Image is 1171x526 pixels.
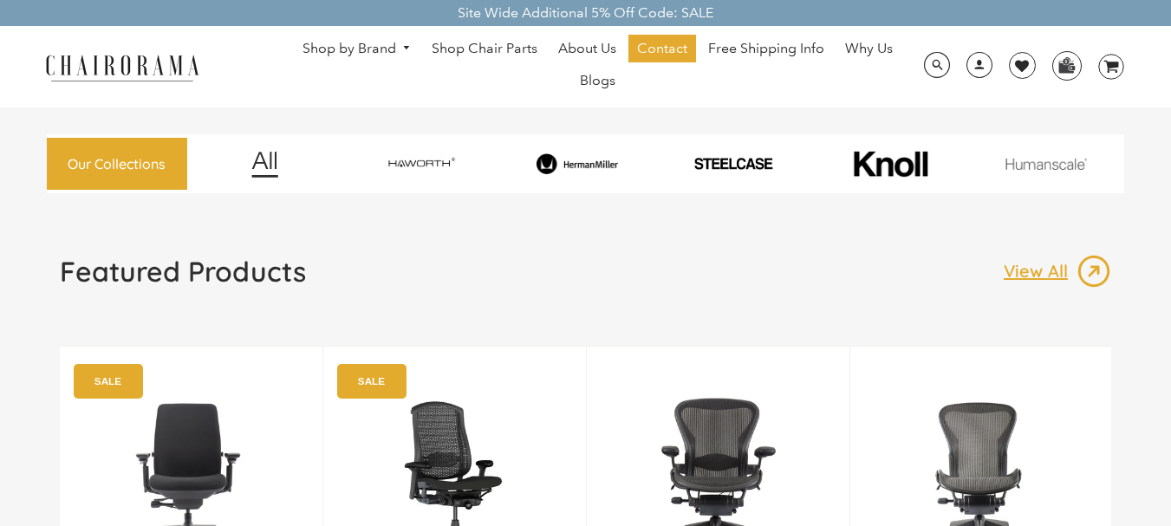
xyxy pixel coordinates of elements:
a: Shop Chair Parts [423,35,546,62]
img: image_8_173eb7e0-7579-41b4-bc8e-4ba0b8ba93e8.png [502,153,653,174]
img: WhatsApp_Image_2024-07-12_at_16.23.01.webp [1053,52,1080,78]
p: View All [1004,260,1077,282]
text: SALE [94,375,121,386]
span: Blogs [580,72,615,90]
a: Why Us [836,35,901,62]
img: image_7_14f0750b-d084-457f-979a-a1ab9f6582c4.png [346,149,497,178]
a: About Us [550,35,625,62]
span: About Us [558,40,616,58]
h1: Featured Products [60,254,306,289]
a: Featured Products [60,254,306,302]
nav: DesktopNavigation [283,35,914,99]
img: PHOTO-2024-07-09-00-53-10-removebg-preview.png [658,156,809,171]
span: Contact [637,40,687,58]
text: SALE [358,375,385,386]
span: Shop Chair Parts [432,40,537,58]
span: Free Shipping Info [708,40,824,58]
a: Free Shipping Info [699,35,833,62]
a: Contact [628,35,696,62]
a: Shop by Brand [294,36,420,62]
img: image_11.png [971,158,1122,170]
a: View All [1004,254,1111,289]
img: image_13.png [1077,254,1111,289]
a: Blogs [571,67,624,94]
a: Our Collections [47,138,187,191]
img: image_12.png [217,151,313,178]
img: image_10_1.png [815,149,966,179]
span: Why Us [845,40,893,58]
img: chairorama [36,52,209,82]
